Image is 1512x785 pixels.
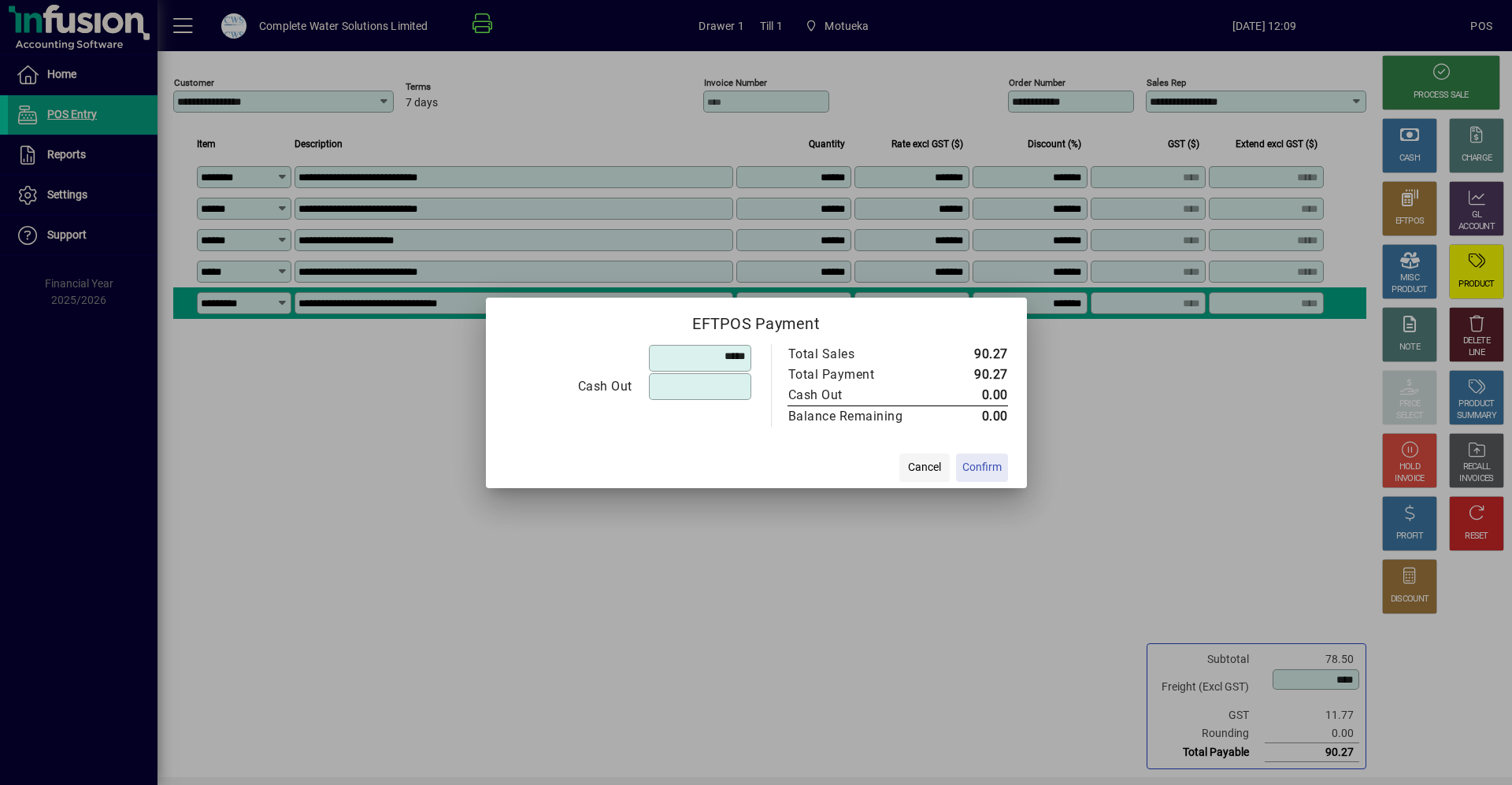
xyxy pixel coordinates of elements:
[936,365,1008,385] td: 90.27
[936,405,1008,427] td: 0.00
[506,377,632,396] div: Cash Out
[899,454,950,482] button: Cancel
[788,386,921,405] div: Cash Out
[787,365,936,385] td: Total Payment
[936,385,1008,406] td: 0.00
[908,459,941,476] span: Cancel
[787,344,936,365] td: Total Sales
[962,459,1002,476] span: Confirm
[936,344,1008,365] td: 90.27
[788,407,921,426] div: Balance Remaining
[486,298,1027,343] h2: EFTPOS Payment
[956,454,1008,482] button: Confirm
